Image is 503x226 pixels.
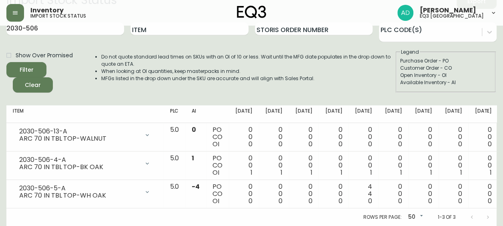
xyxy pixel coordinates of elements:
img: logo [237,6,267,18]
span: 0 [368,139,372,149]
span: 0 [428,196,432,206]
div: 2030-506-4-AARC 70 IN TBL TOP-BK OAK [13,155,157,172]
div: 0 0 [235,183,253,205]
div: 0 0 [295,126,313,148]
div: 0 0 [385,126,402,148]
h5: import stock status [30,14,86,18]
span: 0 [248,139,253,149]
th: Item [6,105,163,123]
li: Do not quote standard lead times on SKUs with an OI of 10 or less. Wait until the MFG date popula... [101,53,395,68]
span: 0 [338,139,342,149]
td: 5.0 [163,180,185,208]
span: OI [212,196,219,206]
div: 50 [405,211,425,224]
span: 1 [340,168,342,177]
span: 0 [458,196,462,206]
div: 0 0 [295,155,313,176]
td: 5.0 [163,151,185,180]
li: MFGs listed in the drop down under the SKU are accurate and will align with Sales Portal. [101,75,395,82]
img: 308eed972967e97254d70fe596219f44 [397,5,413,21]
span: 0 [368,196,372,206]
button: Clear [13,77,53,93]
th: [DATE] [409,105,439,123]
div: PO CO [212,126,222,148]
legend: Legend [400,48,420,56]
div: 2030-506-5-AARC 70 IN TBL TOP-WH OAK [13,183,157,201]
div: Open Inventory - OI [400,72,491,79]
span: 0 [338,196,342,206]
span: 0 [398,196,402,206]
div: 2030-506-4-A [19,156,139,163]
span: 1 [460,168,462,177]
div: 0 0 [385,183,402,205]
th: [DATE] [289,105,319,123]
span: 0 [458,139,462,149]
p: 1-3 of 3 [437,214,456,221]
span: 0 [248,196,253,206]
th: AI [185,105,206,123]
div: Available Inventory - AI [400,79,491,86]
div: 0 0 [385,155,402,176]
span: [PERSON_NAME] [420,7,476,14]
th: [DATE] [229,105,259,123]
div: 0 0 [415,126,432,148]
div: ARC 70 IN TBL TOP-WH OAK [19,192,139,199]
span: 0 [279,196,283,206]
span: 1 [281,168,283,177]
div: PO CO [212,183,222,205]
th: [DATE] [349,105,379,123]
h5: eq3 [GEOGRAPHIC_DATA] [420,14,484,18]
span: Show Over Promised [16,51,73,60]
span: 1 [311,168,313,177]
div: 2030-506-13-A [19,128,139,135]
div: 0 0 [475,183,492,205]
div: 0 0 [295,183,313,205]
div: 0 0 [325,155,342,176]
div: 0 0 [325,126,342,148]
div: 4 4 [355,183,372,205]
p: Rows per page: [363,214,401,221]
div: 0 0 [475,155,492,176]
div: 0 0 [265,183,283,205]
div: 0 0 [265,126,283,148]
div: 0 0 [415,183,432,205]
div: PO CO [212,155,222,176]
span: 0 [488,139,492,149]
span: 1 [192,153,194,163]
span: 0 [309,139,313,149]
div: 0 0 [475,126,492,148]
span: 1 [490,168,492,177]
span: 1 [400,168,402,177]
span: Clear [19,80,46,90]
th: PLC [163,105,185,123]
div: 2030-506-5-A [19,185,139,192]
div: 0 0 [445,126,462,148]
span: OI [212,139,219,149]
div: 0 0 [445,183,462,205]
span: Inventory [30,7,64,14]
th: [DATE] [319,105,349,123]
div: 0 0 [445,155,462,176]
div: 0 0 [235,126,253,148]
div: Purchase Order - PO [400,57,491,65]
span: 0 [398,139,402,149]
span: 1 [250,168,253,177]
div: ARC 70 IN TBL TOP-WALNUT [19,135,139,142]
span: 0 [309,196,313,206]
span: 0 [279,139,283,149]
div: Filter [20,65,34,75]
button: Filter [6,62,46,77]
span: 1 [370,168,372,177]
div: 2030-506-13-AARC 70 IN TBL TOP-WALNUT [13,126,157,144]
div: 0 0 [415,155,432,176]
span: 0 [428,139,432,149]
th: [DATE] [379,105,409,123]
span: OI [212,168,219,177]
div: Customer Order - CO [400,65,491,72]
td: 5.0 [163,123,185,151]
div: 0 0 [325,183,342,205]
span: -4 [192,182,200,191]
th: [DATE] [259,105,289,123]
div: 0 0 [235,155,253,176]
div: 0 0 [355,155,372,176]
